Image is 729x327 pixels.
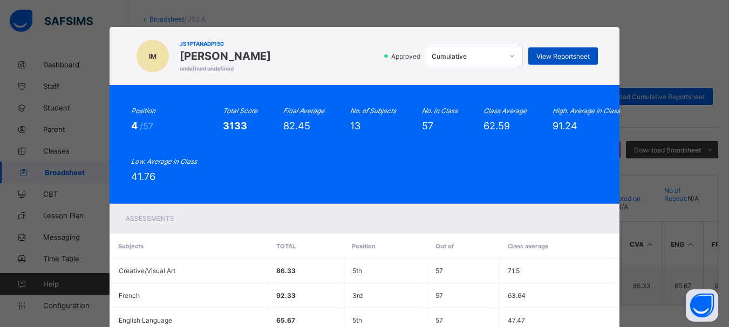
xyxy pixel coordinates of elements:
span: 82.45 [283,120,310,131]
span: 41.76 [131,171,155,182]
i: High. Average in Class [553,107,620,115]
i: Class Average [483,107,527,115]
span: Assessments [126,214,174,222]
span: Class average [508,242,549,250]
span: Position [352,242,376,250]
span: 57 [435,291,443,300]
span: 92.33 [276,291,296,300]
span: English Language [119,316,172,324]
span: 62.59 [483,120,510,131]
span: 3133 [223,120,247,131]
span: 57 [435,267,443,275]
span: Out of [435,242,454,250]
span: 13 [350,120,360,131]
span: 65.67 [276,316,295,324]
span: 5th [352,316,362,324]
span: 71.5 [508,267,520,275]
span: IM [149,52,156,60]
span: Approved [390,52,424,60]
span: Subjects [118,242,144,250]
span: 91.24 [553,120,577,131]
span: 4 [131,120,140,131]
span: /57 [140,121,153,131]
i: Position [131,107,155,115]
span: [PERSON_NAME] [180,50,271,62]
span: 57 [435,316,443,324]
span: 86.33 [276,267,296,275]
i: No. of Subjects [350,107,396,115]
span: 5th [352,267,362,275]
span: Total [276,242,296,250]
button: Open asap [686,289,718,322]
span: French [119,291,140,300]
span: View Reportsheet [536,52,590,60]
span: 3rd [352,291,363,300]
span: 63.64 [508,291,526,300]
div: Cumulative [432,52,503,60]
span: 47.47 [508,316,525,324]
i: Final Average [283,107,324,115]
i: Total Score [223,107,257,115]
i: No. in Class [422,107,458,115]
span: JS1PTANADP150 [180,40,271,47]
span: Creative/Visual Art [119,267,175,275]
i: Low. Average in Class [131,157,197,165]
span: undefined undefined [180,65,271,72]
span: 57 [422,120,433,131]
